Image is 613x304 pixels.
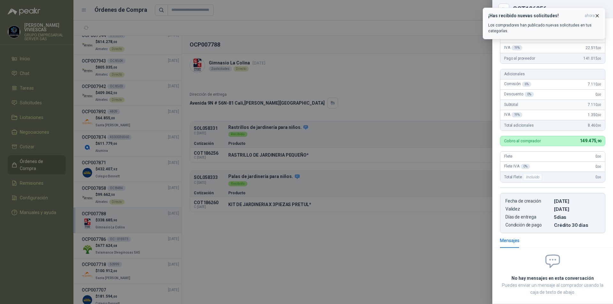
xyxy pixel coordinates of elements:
div: 6 % [522,82,531,87]
span: ,90 [597,113,601,117]
span: ,90 [597,124,601,127]
span: 149.475 [580,138,601,143]
span: Comisión [504,82,531,87]
span: Descuento [504,92,534,97]
span: IVA [504,112,522,117]
p: Crédito 30 días [554,222,600,228]
div: Adicionales [500,69,605,79]
p: [DATE] [554,198,600,204]
p: Puedes enviar un mensaje al comprador usando la caja de texto de abajo. [500,282,605,296]
p: Cobro al comprador [504,139,541,143]
div: 19 % [511,45,523,50]
p: Validez [505,206,551,212]
span: ahora [585,13,595,19]
p: Fecha de creación [505,198,551,204]
span: IVA [504,45,522,50]
p: [DATE] [554,206,600,212]
span: Total Flete [504,173,543,181]
div: Incluido [523,173,542,181]
span: 141.015 [583,56,601,61]
span: 7.110 [588,82,601,86]
span: 0 [595,154,601,159]
span: ,00 [597,155,601,158]
span: Subtotal [504,102,518,107]
span: ,00 [597,83,601,86]
p: Días de entrega [505,214,551,220]
p: Condición de pago [505,222,551,228]
h3: ¡Has recibido nuevas solicitudes! [488,13,582,19]
span: 0 [595,164,601,169]
div: COT186256 [513,6,605,12]
span: 0 [595,175,601,179]
span: Pago al proveedor [504,56,535,61]
p: 5 dias [554,214,600,220]
p: Los compradores han publicado nuevas solicitudes en tus categorías. [488,22,600,34]
span: ,00 [597,57,601,60]
span: 7.110 [588,102,601,107]
span: 22.515 [586,46,601,50]
button: ¡Has recibido nuevas solicitudes!ahora Los compradores han publicado nuevas solicitudes en tus ca... [483,8,605,39]
span: 0 [595,92,601,97]
span: Flete [504,154,512,159]
span: 8.460 [588,123,601,128]
span: ,00 [597,103,601,107]
div: Total adicionales [500,120,605,130]
span: ,00 [597,46,601,50]
div: Mensajes [500,237,519,244]
div: 0 % [521,164,530,169]
span: ,90 [596,139,601,143]
span: Flete IVA [504,164,530,169]
button: Close [500,5,508,13]
span: 1.350 [588,113,601,117]
span: ,00 [597,93,601,96]
h2: No hay mensajes en esta conversación [500,275,605,282]
span: ,00 [597,175,601,179]
div: 19 % [511,112,523,117]
span: ,00 [597,165,601,168]
div: 0 % [525,92,534,97]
